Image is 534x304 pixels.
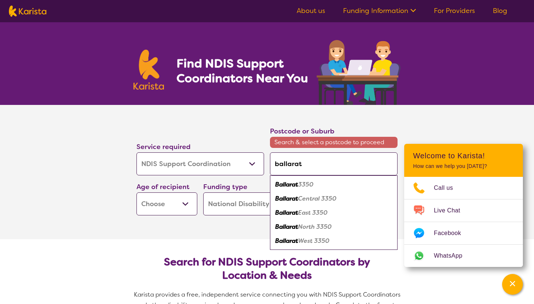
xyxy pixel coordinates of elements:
[274,206,394,220] div: Ballarat East 3350
[274,178,394,192] div: Ballarat 3350
[434,205,469,216] span: Live Chat
[298,237,329,245] em: West 3350
[413,163,514,169] p: How can we help you [DATE]?
[274,234,394,248] div: Ballarat West 3350
[270,137,398,148] span: Search & select a postcode to proceed
[275,223,298,231] em: Ballarat
[317,40,400,105] img: support-coordination
[343,6,416,15] a: Funding Information
[274,192,394,206] div: Ballarat Central 3350
[203,182,247,191] label: Funding type
[413,151,514,160] h2: Welcome to Karista!
[275,181,298,188] em: Ballarat
[270,152,398,175] input: Type
[297,6,325,15] a: About us
[298,209,327,217] em: East 3350
[275,195,298,202] em: Ballarat
[270,127,334,136] label: Postcode or Suburb
[9,6,46,17] img: Karista logo
[434,6,475,15] a: For Providers
[142,255,392,282] h2: Search for NDIS Support Coordinators by Location & Needs
[133,50,164,90] img: Karista logo
[502,274,523,295] button: Channel Menu
[275,237,298,245] em: Ballarat
[404,144,523,267] div: Channel Menu
[136,142,191,151] label: Service required
[298,223,332,231] em: North 3350
[434,250,471,261] span: WhatsApp
[404,245,523,267] a: Web link opens in a new tab.
[177,56,314,86] h1: Find NDIS Support Coordinators Near You
[298,181,313,188] em: 3350
[274,220,394,234] div: Ballarat North 3350
[404,177,523,267] ul: Choose channel
[298,195,336,202] em: Central 3350
[493,6,507,15] a: Blog
[434,228,470,239] span: Facebook
[136,182,189,191] label: Age of recipient
[275,209,298,217] em: Ballarat
[434,182,462,194] span: Call us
